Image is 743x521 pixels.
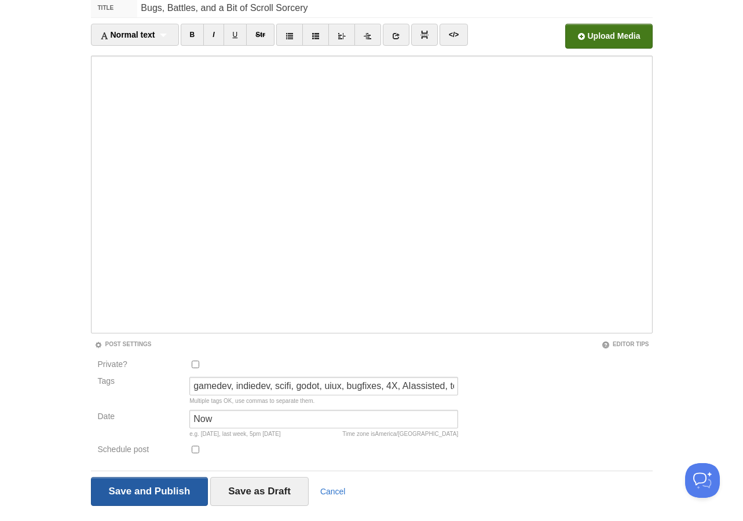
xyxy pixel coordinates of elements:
input: Save and Publish [91,477,208,506]
a: </> [440,24,468,46]
a: U [224,24,247,46]
span: America/[GEOGRAPHIC_DATA] [375,431,459,437]
del: Str [255,31,265,39]
label: Private? [98,360,183,371]
input: Save as Draft [210,477,309,506]
a: B [181,24,204,46]
div: Time zone is [342,431,458,437]
label: Date [98,412,183,423]
iframe: Help Scout Beacon - Open [685,463,720,498]
a: Post Settings [94,341,152,347]
label: Schedule post [98,445,183,456]
span: Normal text [100,30,155,39]
label: Tags [94,377,186,385]
a: Editor Tips [602,341,649,347]
img: pagebreak-icon.png [420,31,429,39]
a: Str [246,24,274,46]
div: e.g. [DATE], last week, 5pm [DATE] [189,431,458,437]
a: Cancel [320,487,346,496]
a: I [203,24,224,46]
div: Multiple tags OK, use commas to separate them. [189,398,458,404]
